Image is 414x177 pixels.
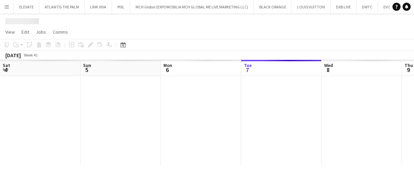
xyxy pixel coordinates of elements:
[85,0,112,13] button: LINK VIVA
[162,66,172,74] span: 6
[331,0,356,13] button: DXB LIVE
[36,29,46,35] span: Jobs
[50,28,71,36] a: Comms
[39,0,85,13] button: ATLANTIS THE PALM
[378,0,410,13] button: EVOLUTION
[22,52,39,58] span: Week 41
[292,0,331,13] button: LOUIS VUITTON
[14,0,39,13] button: ELEVATE
[112,0,130,13] button: PIXL
[5,52,21,59] div: [DATE]
[243,66,252,74] span: 7
[405,62,413,68] span: Thu
[254,0,292,13] button: BLACK ORANGE
[22,29,29,35] span: Edit
[3,62,10,68] span: Sat
[130,0,254,13] button: MCH Global (EXPOMOBILIA MCH GLOBAL ME LIVE MARKETING LLC)
[356,0,378,13] button: DWTC
[83,62,91,68] span: Sun
[5,29,15,35] span: View
[324,62,333,68] span: Wed
[53,29,68,35] span: Comms
[2,66,10,74] span: 4
[323,66,333,74] span: 8
[82,66,91,74] span: 5
[3,28,17,36] a: View
[19,28,32,36] a: Edit
[404,66,413,74] span: 9
[244,62,252,68] span: Tue
[33,28,49,36] a: Jobs
[163,62,172,68] span: Mon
